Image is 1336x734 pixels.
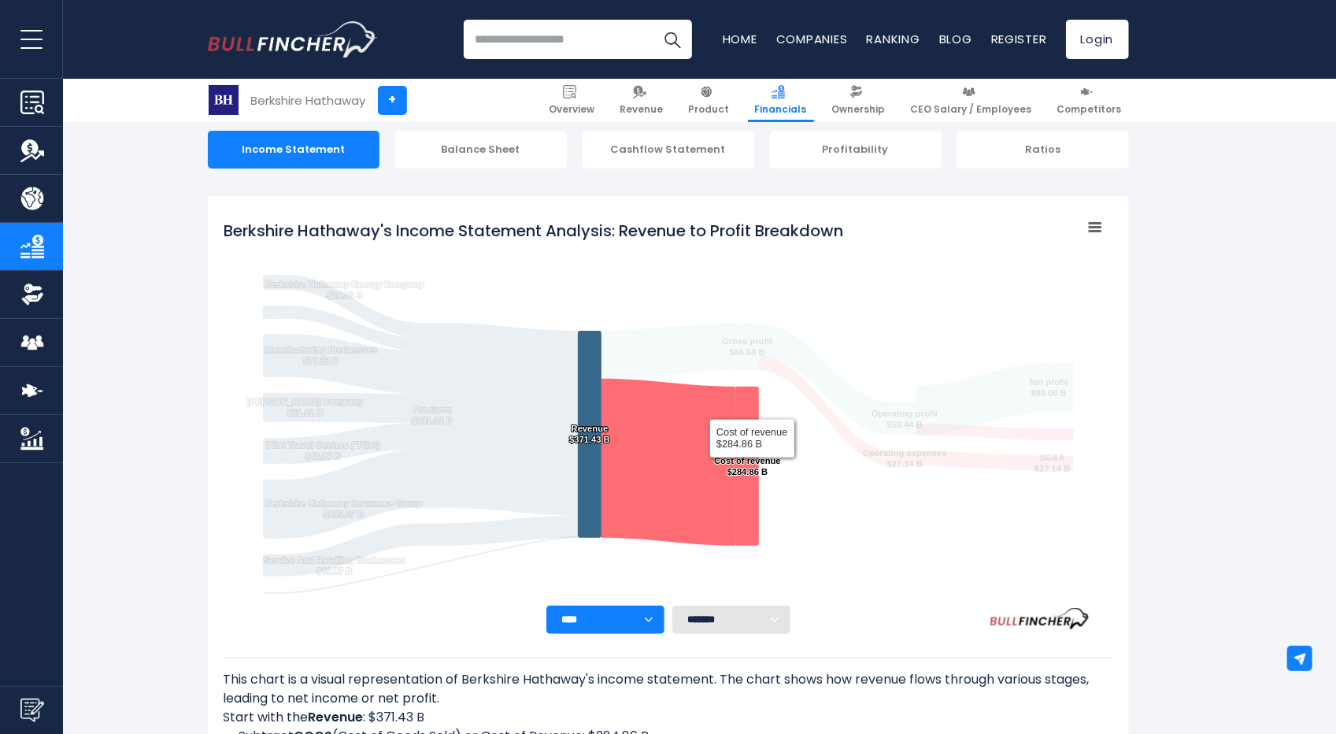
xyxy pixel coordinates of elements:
[208,131,379,169] div: Income Statement
[569,424,610,444] text: Revenue $371.43 B
[722,336,772,357] text: Gross profit $86.58 B
[224,212,1113,606] svg: Berkshire Hathaway's Income Statement Analysis: Revenue to Profit Breakdown
[939,31,972,47] a: Blog
[911,103,1032,116] span: CEO Salary / Employees
[412,405,453,425] text: Products $331.02 B
[689,103,730,116] span: Product
[776,31,848,47] a: Companies
[867,31,920,47] a: Ranking
[542,79,602,122] a: Overview
[770,131,942,169] div: Profitability
[904,79,1039,122] a: CEO Salary / Employees
[714,456,781,476] text: Cost of revenue $284.86 B
[957,131,1129,169] div: Ratios
[723,31,757,47] a: Home
[653,20,692,59] button: Search
[755,103,807,116] span: Financials
[20,283,44,306] img: Ownership
[224,220,843,242] tspan: Berkshire Hathaway's Income Statement Analysis: Revenue to Profit Breakdown
[620,103,664,116] span: Revenue
[613,79,671,122] a: Revenue
[682,79,737,122] a: Product
[265,499,422,519] text: Berkshire Hathaway Insurance Group $105.07 B
[1050,79,1129,122] a: Competitors
[246,397,364,417] text: [PERSON_NAME] Company $51.91 B
[209,85,239,115] img: BRK-B logo
[266,440,380,461] text: Pilot Travel Centers ("Pilot) $46.89 B
[583,131,754,169] div: Cashflow Statement
[991,31,1047,47] a: Register
[251,91,366,109] div: Berkshire Hathaway
[832,103,886,116] span: Ownership
[265,280,424,300] text: Berkshire Hathaway Energy Company $26.35 B
[1029,377,1068,398] text: Net profit $89.00 B
[748,79,814,122] a: Financials
[378,86,407,115] a: +
[1057,103,1122,116] span: Competitors
[208,21,377,57] a: Go to homepage
[208,21,378,57] img: Bullfincher logo
[263,555,405,576] text: Service And Retailing Businesses $39.87 B
[550,103,595,116] span: Overview
[825,79,893,122] a: Ownership
[395,131,567,169] div: Balance Sheet
[1034,453,1070,473] text: SG&A $27.14 B
[1066,20,1129,59] a: Login
[309,708,364,726] b: Revenue
[862,448,946,469] text: Operating expenses $27.14 B
[265,345,376,365] text: Manufacturing Businesses $77.23 B
[871,409,938,429] text: Operating profit $59.44 B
